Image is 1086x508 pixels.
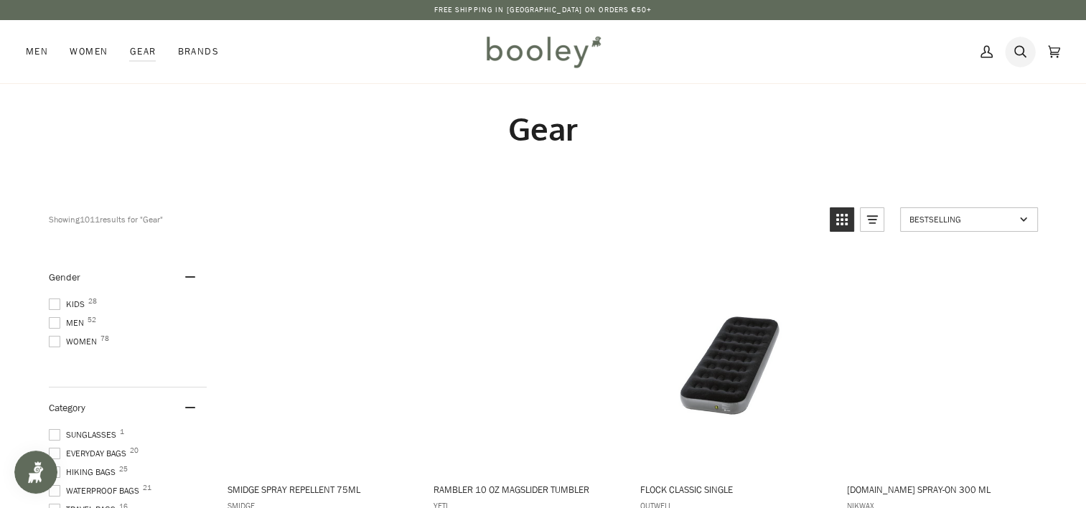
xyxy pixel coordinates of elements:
[49,466,120,479] span: Hiking Bags
[143,484,151,491] span: 21
[130,44,156,59] span: Gear
[909,213,1015,225] span: Bestselling
[167,20,230,83] a: Brands
[900,207,1038,232] a: Sort options
[100,335,109,342] span: 78
[638,269,828,459] img: Outwell Flock Classic Single - Booley Galway
[14,451,57,494] iframe: Button to open loyalty program pop-up
[59,20,118,83] a: Women
[49,428,121,441] span: Sunglasses
[49,447,131,460] span: Everyday Bags
[26,20,59,83] a: Men
[80,213,100,225] b: 1011
[844,269,1034,459] img: Nikwax TX.Direct Spray-On 300ml - Booley Galway
[860,207,884,232] a: View list mode
[49,109,1038,149] h1: Gear
[830,207,854,232] a: View grid mode
[88,298,97,305] span: 28
[49,207,819,232] div: Showing results for "Gear"
[177,44,219,59] span: Brands
[88,316,96,324] span: 52
[130,447,139,454] span: 20
[431,269,622,459] img: Yeti Rambler 10 oz MagSlider Tumbler Firefly Yellow - Booley Galway
[119,20,167,83] a: Gear
[26,44,48,59] span: Men
[434,483,619,496] span: Rambler 10 oz MagSlider Tumbler
[49,316,88,329] span: Men
[49,271,80,284] span: Gender
[480,31,606,72] img: Booley
[434,4,652,16] p: Free Shipping in [GEOGRAPHIC_DATA] on Orders €50+
[70,44,108,59] span: Women
[228,483,413,496] span: Smidge Spray Repellent 75ml
[846,483,1032,496] span: [DOMAIN_NAME] Spray-On 300 ml
[49,335,101,348] span: Women
[640,483,826,496] span: Flock Classic Single
[119,466,128,473] span: 25
[49,401,85,415] span: Category
[120,428,124,436] span: 1
[49,484,144,497] span: Waterproof Bags
[225,269,416,459] img: Smidge Spray Repellent 75ml - Booley Galway
[49,298,89,311] span: Kids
